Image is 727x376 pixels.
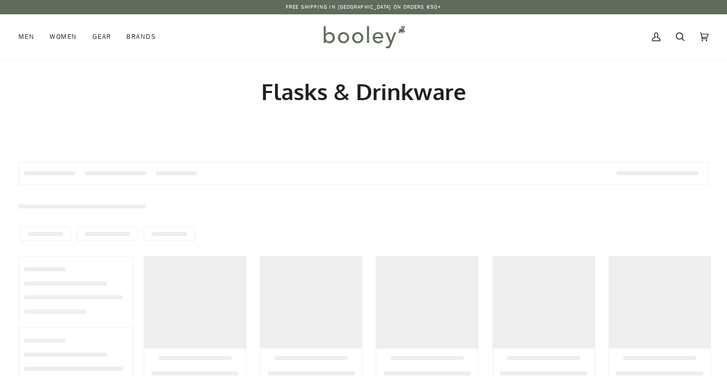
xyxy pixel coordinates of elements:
img: Booley [319,22,408,52]
a: Men [18,14,42,59]
a: Women [42,14,84,59]
a: Gear [85,14,119,59]
span: Brands [126,32,156,42]
p: Free Shipping in [GEOGRAPHIC_DATA] on Orders €50+ [286,3,441,11]
span: Gear [93,32,111,42]
span: Women [50,32,77,42]
span: Men [18,32,34,42]
h1: Flasks & Drinkware [18,78,709,106]
a: Brands [119,14,164,59]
